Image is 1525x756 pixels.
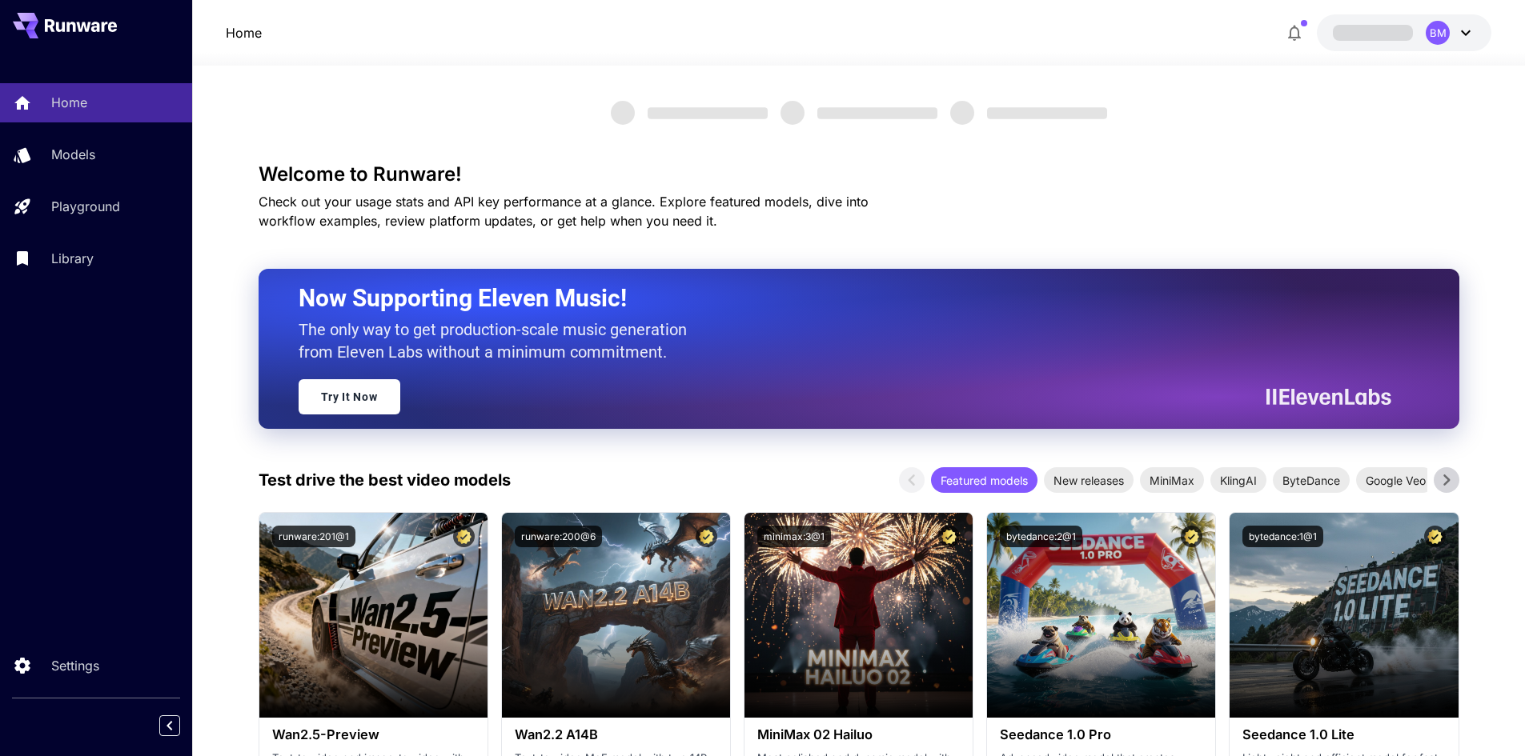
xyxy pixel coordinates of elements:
button: runware:200@6 [515,526,602,547]
button: Certified Model – Vetted for best performance and includes a commercial license. [1181,526,1202,547]
p: Playground [51,197,120,216]
span: Google Veo [1356,472,1435,489]
span: MiniMax [1140,472,1204,489]
div: Collapse sidebar [171,711,192,740]
p: Settings [51,656,99,675]
p: Home [51,93,87,112]
h3: Wan2.5-Preview [272,727,475,742]
h3: Seedance 1.0 Lite [1242,727,1445,742]
img: alt [987,513,1215,718]
p: The only way to get production-scale music generation from Eleven Labs without a minimum commitment. [299,318,699,363]
div: New releases [1044,467,1134,493]
img: alt [502,513,730,718]
p: Models [51,145,95,164]
div: KlingAI [1210,467,1266,493]
img: alt [1230,513,1458,718]
h3: MiniMax 02 Hailuo [757,727,960,742]
button: runware:201@1 [272,526,355,547]
h2: Now Supporting Eleven Music! [299,283,1379,314]
button: Certified Model – Vetted for best performance and includes a commercial license. [453,526,475,547]
div: ByteDance [1273,467,1350,493]
div: BM [1426,21,1450,45]
span: ByteDance [1273,472,1350,489]
nav: breadcrumb [226,23,262,42]
button: bytedance:1@1 [1242,526,1323,547]
div: Featured models [931,467,1037,493]
span: New releases [1044,472,1134,489]
a: Try It Now [299,379,400,414]
button: Certified Model – Vetted for best performance and includes a commercial license. [938,526,960,547]
img: alt [259,513,488,718]
button: Collapse sidebar [159,715,180,736]
button: Certified Model – Vetted for best performance and includes a commercial license. [1424,526,1446,547]
a: Home [226,23,262,42]
button: BM [1317,14,1491,51]
p: Library [51,249,94,268]
div: Google Veo [1356,467,1435,493]
p: Test drive the best video models [259,468,511,492]
span: KlingAI [1210,472,1266,489]
button: Certified Model – Vetted for best performance and includes a commercial license. [696,526,717,547]
h3: Seedance 1.0 Pro [1000,727,1202,742]
h3: Wan2.2 A14B [515,727,717,742]
div: MiniMax [1140,467,1204,493]
span: Check out your usage stats and API key performance at a glance. Explore featured models, dive int... [259,194,869,229]
img: alt [744,513,973,718]
button: minimax:3@1 [757,526,831,547]
button: bytedance:2@1 [1000,526,1082,547]
span: Featured models [931,472,1037,489]
h3: Welcome to Runware! [259,163,1459,186]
